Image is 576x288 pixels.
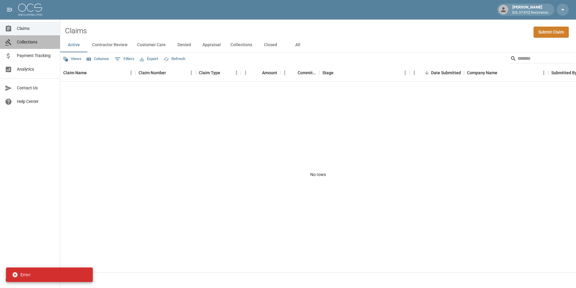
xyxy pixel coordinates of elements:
div: dynamic tabs [60,38,576,52]
p: [US_STATE] Restoration [512,10,548,15]
button: Sort [333,69,342,77]
button: Closed [257,38,284,52]
div: Stage [319,64,410,81]
button: Menu [232,68,241,77]
div: Amount [262,64,277,81]
div: Date Submitted [431,64,461,81]
div: Error: [12,269,31,280]
button: Sort [254,69,262,77]
div: [PERSON_NAME] [510,4,551,15]
button: Collections [226,38,257,52]
div: Claim Type [196,64,241,81]
div: Claim Name [60,64,136,81]
button: Appraisal [198,38,226,52]
button: open drawer [4,4,16,16]
span: Collections [17,39,55,45]
div: Claim Number [139,64,166,81]
button: Menu [410,68,419,77]
button: Sort [87,69,95,77]
div: © 2025 One Claim Solution [5,277,55,283]
button: Select columns [85,54,111,64]
div: Committed Amount [280,64,319,81]
div: Claim Type [199,64,220,81]
button: Sort [289,69,298,77]
span: Contact Us [17,85,55,91]
button: Menu [241,68,250,77]
button: Export [138,54,160,64]
button: Menu [401,68,410,77]
button: Sort [166,69,174,77]
button: Show filters [113,54,136,64]
h2: Claims [65,27,87,35]
button: Active [60,38,87,52]
span: Payment Tracking [17,53,55,59]
button: Denied [171,38,198,52]
div: Claim Name [63,64,87,81]
button: Views [61,54,83,64]
a: Submit Claim [534,27,569,38]
span: Claims [17,25,55,32]
button: Menu [280,68,289,77]
div: Search [510,54,575,65]
button: Sort [423,69,431,77]
button: Menu [127,68,136,77]
div: Amount [241,64,280,81]
div: Claim Number [136,64,196,81]
img: ocs-logo-white-transparent.png [18,4,42,16]
button: Sort [220,69,229,77]
div: No rows [60,82,576,268]
button: Contractor Review [87,38,132,52]
button: Sort [497,69,506,77]
div: Stage [322,64,333,81]
span: Analytics [17,66,55,72]
div: Committed Amount [298,64,316,81]
button: Refresh [162,54,187,64]
button: All [284,38,311,52]
div: Company Name [464,64,548,81]
button: Customer Care [132,38,171,52]
button: Menu [187,68,196,77]
div: Company Name [467,64,497,81]
div: Date Submitted [410,64,464,81]
button: Menu [539,68,548,77]
span: Help Center [17,98,55,105]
